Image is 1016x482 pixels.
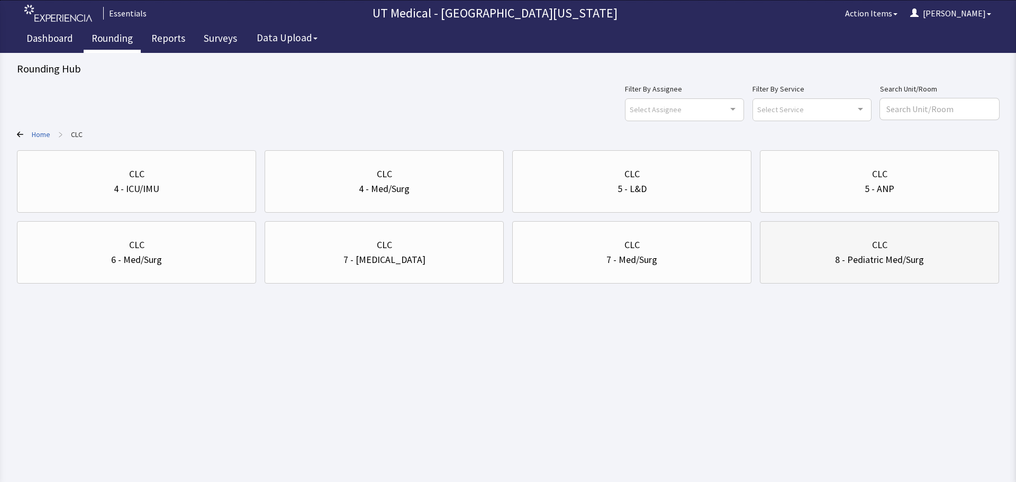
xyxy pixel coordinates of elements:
div: 7 - Med/Surg [606,252,657,267]
div: CLC [872,167,887,181]
a: Reports [143,26,193,53]
p: UT Medical - [GEOGRAPHIC_DATA][US_STATE] [151,5,839,22]
div: CLC [377,167,392,181]
div: CLC [624,238,640,252]
div: 7 - [MEDICAL_DATA] [343,252,425,267]
label: Search Unit/Room [880,83,999,95]
div: CLC [129,167,144,181]
div: 4 - ICU/IMU [114,181,159,196]
button: [PERSON_NAME] [904,3,997,24]
button: Action Items [839,3,904,24]
div: 6 - Med/Surg [111,252,162,267]
div: Essentials [103,7,147,20]
div: CLC [377,238,392,252]
label: Filter By Assignee [625,83,744,95]
span: > [59,124,62,145]
img: experiencia_logo.png [24,5,92,22]
div: 5 - ANP [865,181,894,196]
button: Data Upload [250,28,324,48]
div: 5 - L&D [618,181,647,196]
span: Select Service [757,103,804,115]
div: CLC [624,167,640,181]
input: Search Unit/Room [880,98,999,120]
a: Home [32,129,50,140]
span: Select Assignee [630,103,682,115]
a: Dashboard [19,26,81,53]
label: Filter By Service [752,83,872,95]
div: CLC [872,238,887,252]
div: 4 - Med/Surg [359,181,410,196]
a: CLC [71,129,83,140]
div: Rounding Hub [17,61,999,76]
a: Surveys [196,26,245,53]
a: Rounding [84,26,141,53]
div: 8 - Pediatric Med/Surg [835,252,924,267]
div: CLC [129,238,144,252]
